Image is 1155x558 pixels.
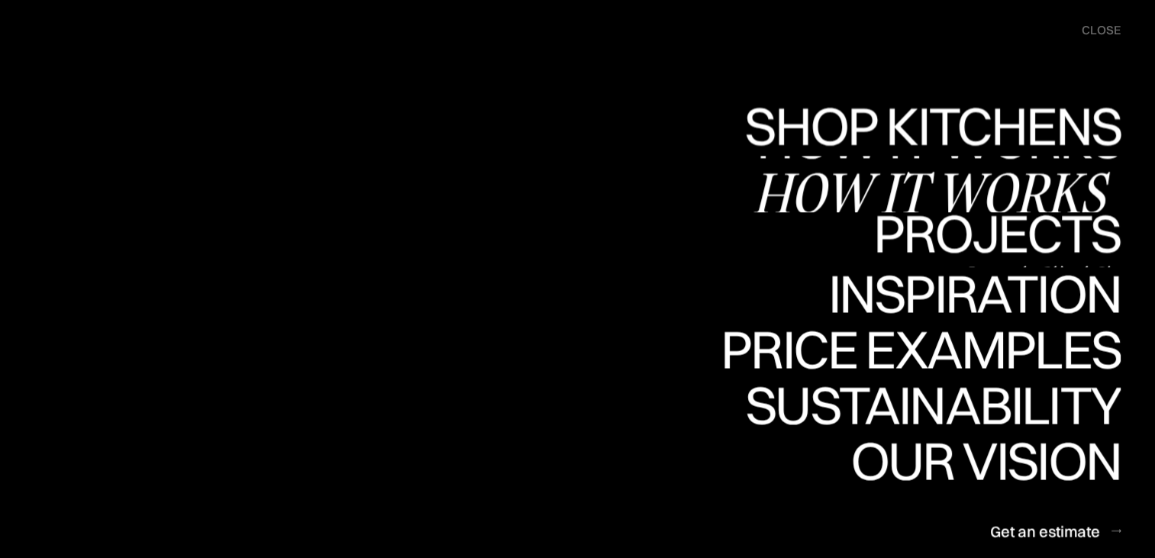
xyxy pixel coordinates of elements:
div: menu [1066,15,1121,46]
a: Shop KitchensShop Kitchens [737,100,1121,156]
a: InspirationInspiration [807,267,1121,323]
div: Projects [873,260,1121,313]
div: Shop Kitchens [737,99,1121,153]
div: Price examples [721,323,1121,376]
div: Sustainability [732,431,1121,485]
a: SustainabilitySustainability [732,378,1121,434]
a: How it worksHow it works [753,156,1121,211]
div: Inspiration [807,267,1121,321]
div: Our vision [837,434,1121,487]
a: ProjectsProjects [873,211,1121,267]
a: Price examplesPrice examples [721,323,1121,379]
div: Projects [873,206,1121,260]
div: Our vision [837,487,1121,540]
a: Get an estimate [990,512,1121,550]
div: Inspiration [807,321,1121,374]
div: Get an estimate [990,521,1100,541]
div: Sustainability [732,378,1121,431]
div: close [1082,22,1121,39]
div: How it works [753,166,1121,219]
a: Our visionOur vision [837,434,1121,489]
div: Price examples [721,376,1121,430]
div: Shop Kitchens [737,153,1121,206]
